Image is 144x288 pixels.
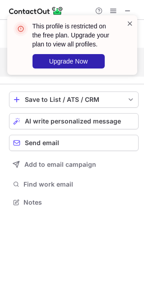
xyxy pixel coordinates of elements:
[23,198,135,206] span: Notes
[24,161,96,168] span: Add to email campaign
[9,135,139,151] button: Send email
[33,22,116,49] header: This profile is restricted on the free plan. Upgrade your plan to view all profiles.
[25,96,123,103] div: Save to List / ATS / CRM
[9,5,63,16] img: ContactOut v5.3.10
[49,58,88,65] span: Upgrade Now
[25,118,121,125] span: AI write personalized message
[9,196,139,209] button: Notes
[23,180,135,188] span: Find work email
[9,113,139,129] button: AI write personalized message
[14,22,28,36] img: error
[9,91,139,108] button: save-profile-one-click
[33,54,105,69] button: Upgrade Now
[25,139,59,146] span: Send email
[9,156,139,173] button: Add to email campaign
[9,178,139,191] button: Find work email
